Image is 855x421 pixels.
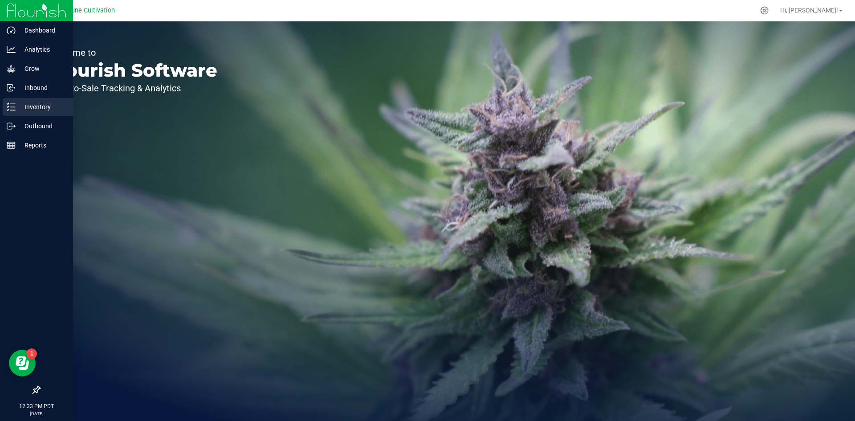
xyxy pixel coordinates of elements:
[16,140,69,151] p: Reports
[48,61,217,79] p: Flourish Software
[7,102,16,111] inline-svg: Inventory
[16,44,69,55] p: Analytics
[16,82,69,93] p: Inbound
[7,45,16,54] inline-svg: Analytics
[7,141,16,150] inline-svg: Reports
[48,48,217,57] p: Welcome to
[16,25,69,36] p: Dashboard
[16,63,69,74] p: Grow
[67,7,115,14] span: Dune Cultivation
[9,350,36,376] iframe: Resource center
[7,83,16,92] inline-svg: Inbound
[4,410,69,417] p: [DATE]
[7,122,16,131] inline-svg: Outbound
[16,102,69,112] p: Inventory
[7,64,16,73] inline-svg: Grow
[780,7,838,14] span: Hi, [PERSON_NAME]!
[48,84,217,93] p: Seed-to-Sale Tracking & Analytics
[4,402,69,410] p: 12:33 PM PDT
[26,348,37,359] iframe: Resource center unread badge
[7,26,16,35] inline-svg: Dashboard
[759,6,770,15] div: Manage settings
[16,121,69,131] p: Outbound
